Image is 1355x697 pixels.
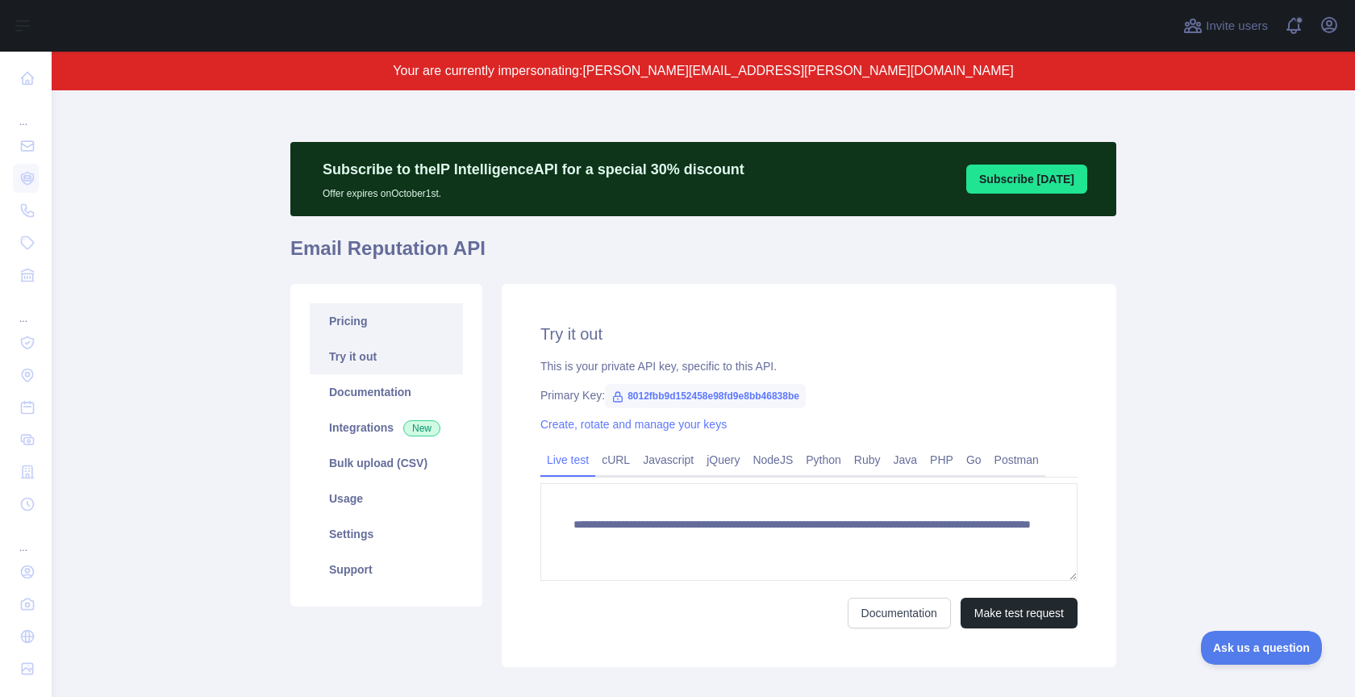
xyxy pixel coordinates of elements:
button: Make test request [961,598,1078,628]
div: ... [13,96,39,128]
a: Ruby [848,447,887,473]
div: ... [13,293,39,325]
a: NodeJS [746,447,799,473]
span: [PERSON_NAME][EMAIL_ADDRESS][PERSON_NAME][DOMAIN_NAME] [582,64,1013,77]
span: Your are currently impersonating: [393,64,582,77]
a: Try it out [310,339,463,374]
a: Integrations New [310,410,463,445]
a: Pricing [310,303,463,339]
a: cURL [595,447,636,473]
a: Javascript [636,447,700,473]
h1: Email Reputation API [290,236,1116,274]
a: Settings [310,516,463,552]
p: Subscribe to the IP Intelligence API for a special 30 % discount [323,158,744,181]
a: Postman [988,447,1045,473]
h2: Try it out [540,323,1078,345]
button: Invite users [1180,13,1271,39]
a: Live test [540,447,595,473]
span: New [403,420,440,436]
a: Documentation [310,374,463,410]
span: Invite users [1206,17,1268,35]
p: Offer expires on October 1st. [323,181,744,200]
a: jQuery [700,447,746,473]
a: Usage [310,481,463,516]
button: Subscribe [DATE] [966,165,1087,194]
div: ... [13,522,39,554]
div: This is your private API key, specific to this API. [540,358,1078,374]
a: PHP [923,447,960,473]
iframe: Toggle Customer Support [1201,631,1323,665]
span: 8012fbb9d152458e98fd9e8bb46838be [605,384,806,408]
a: Python [799,447,848,473]
a: Java [887,447,924,473]
a: Create, rotate and manage your keys [540,418,727,431]
a: Go [960,447,988,473]
a: Support [310,552,463,587]
div: Primary Key: [540,387,1078,403]
a: Bulk upload (CSV) [310,445,463,481]
a: Documentation [848,598,951,628]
